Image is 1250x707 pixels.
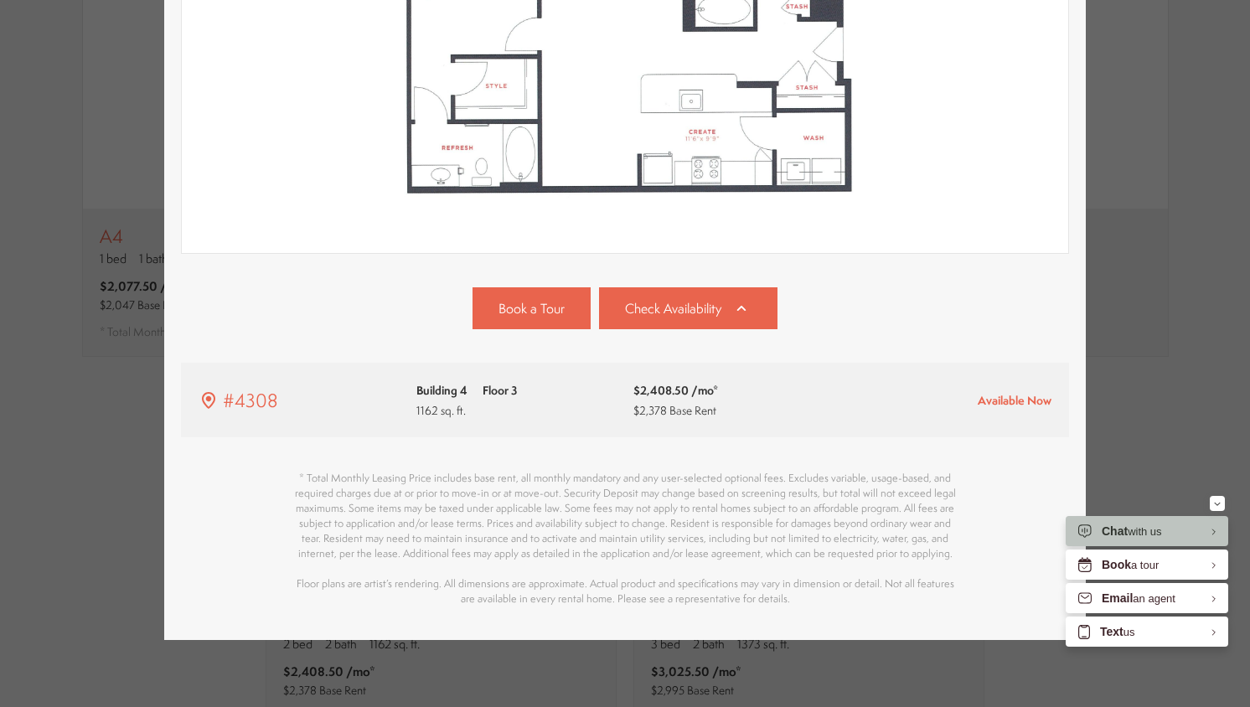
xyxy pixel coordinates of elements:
[223,387,278,414] span: #4308
[498,299,565,318] span: Book a Tour
[290,471,960,606] p: * Total Monthly Leasing Price includes base rent, all monthly mandatory and any user-selected opt...
[473,287,591,329] a: Book a Tour
[633,402,716,418] span: $2,378 Base Rent
[181,363,1069,437] a: #4308 Building 4 Floor 3 1162 sq. ft. $2,408.50 /mo* $2,378 Base Rent Available Now
[625,299,721,318] span: Check Availability
[416,382,467,398] span: Building 4
[633,380,718,400] span: $2,408.50 /mo*
[978,392,1051,408] span: Available Now
[483,382,517,398] span: Floor 3
[599,287,778,329] a: Check Availability
[416,400,517,421] span: 1162 sq. ft.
